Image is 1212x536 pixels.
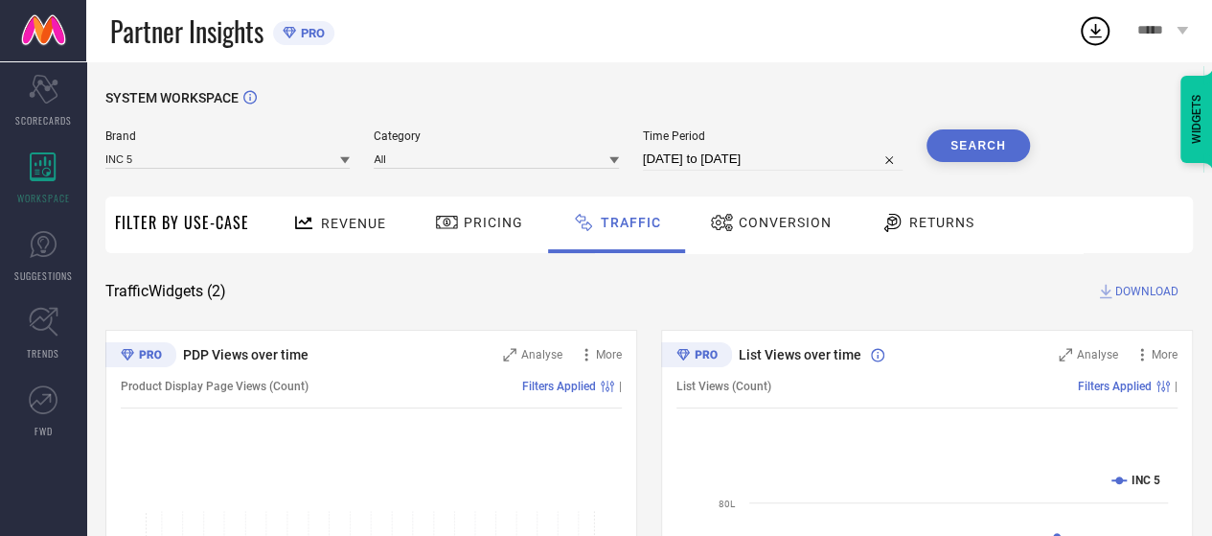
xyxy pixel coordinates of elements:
[17,191,70,205] span: WORKSPACE
[464,215,523,230] span: Pricing
[926,129,1030,162] button: Search
[1175,380,1178,393] span: |
[105,282,226,301] span: Traffic Widgets ( 2 )
[34,424,53,438] span: FWD
[643,148,903,171] input: Select time period
[596,348,622,361] span: More
[521,348,562,361] span: Analyse
[1077,348,1118,361] span: Analyse
[643,129,903,143] span: Time Period
[1059,348,1072,361] svg: Zoom
[1152,348,1178,361] span: More
[183,347,309,362] span: PDP Views over time
[1078,380,1152,393] span: Filters Applied
[739,347,861,362] span: List Views over time
[719,499,736,509] text: 80L
[105,90,239,105] span: SYSTEM WORKSPACE
[374,129,618,143] span: Category
[15,113,72,128] span: SCORECARDS
[115,211,249,234] span: Filter By Use-Case
[522,380,596,393] span: Filters Applied
[1078,13,1112,48] div: Open download list
[14,268,73,283] span: SUGGESTIONS
[105,342,176,371] div: Premium
[503,348,516,361] svg: Zoom
[110,12,263,51] span: Partner Insights
[676,380,771,393] span: List Views (Count)
[601,215,661,230] span: Traffic
[909,215,974,230] span: Returns
[661,342,732,371] div: Premium
[739,215,832,230] span: Conversion
[321,216,386,231] span: Revenue
[1115,282,1178,301] span: DOWNLOAD
[296,26,325,40] span: PRO
[121,380,309,393] span: Product Display Page Views (Count)
[1132,474,1160,487] text: INC 5
[619,380,622,393] span: |
[105,129,350,143] span: Brand
[27,346,59,361] span: TRENDS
